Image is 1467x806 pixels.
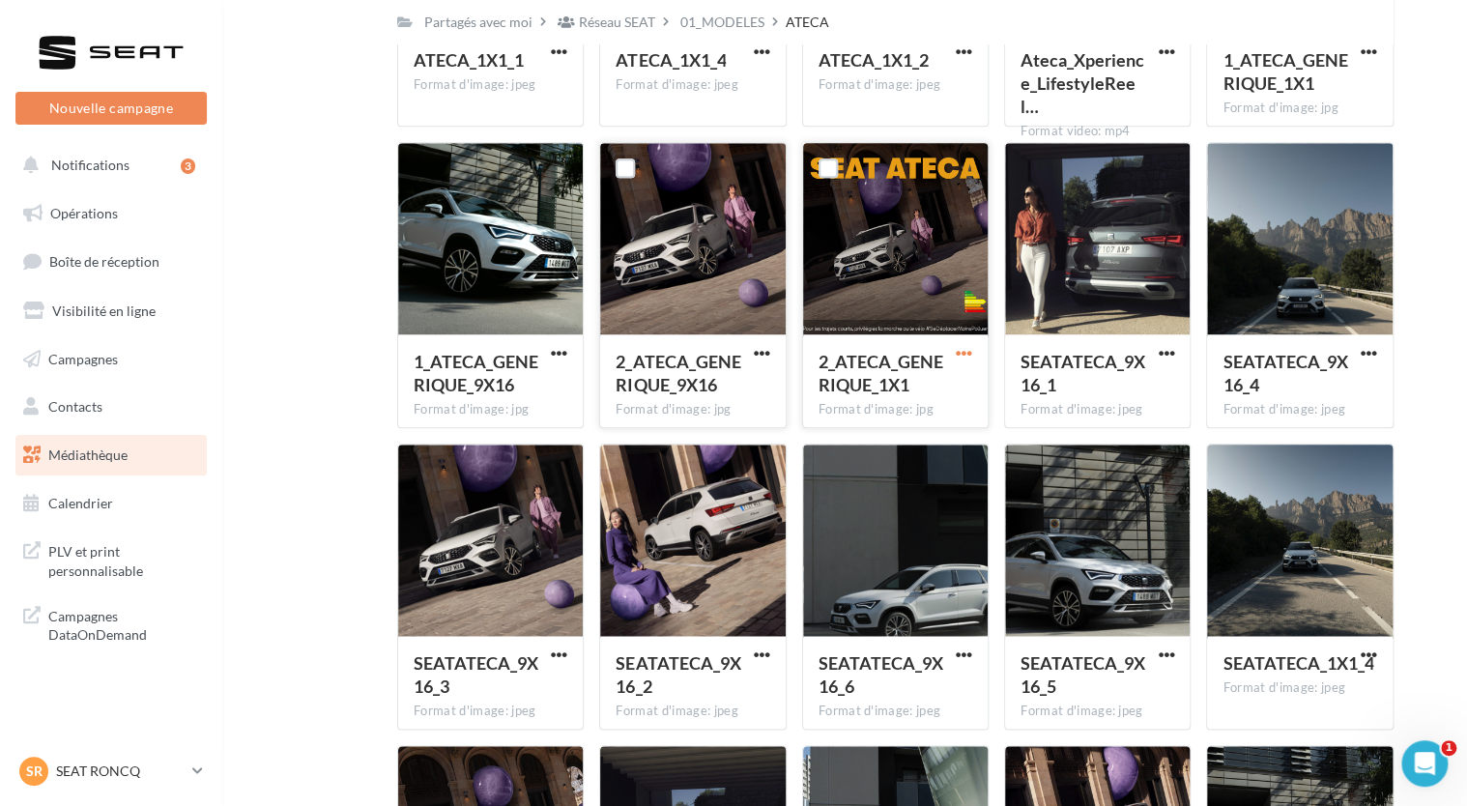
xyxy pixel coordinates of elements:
a: Médiathèque [12,435,211,475]
div: Format d'image: jpg [414,401,567,418]
span: 1_ATECA_GENERIQUE_1X1 [1222,49,1347,94]
div: Partagés avec moi [424,13,532,32]
span: SEATATECA_9X16_4 [1222,351,1347,395]
iframe: Intercom live chat [1401,740,1448,787]
div: Format d'image: jpeg [1021,401,1174,418]
div: 3 [181,158,195,174]
button: Nouvelle campagne [15,92,207,125]
div: ATECA [786,13,829,32]
div: Format d'image: jpeg [1222,401,1376,418]
span: 1 [1441,740,1456,756]
span: SEATATECA_9X16_1 [1021,351,1145,395]
a: Contacts [12,387,211,427]
span: SEATATECA_9X16_3 [414,652,538,697]
span: Contacts [48,398,102,415]
span: ATECA_1X1_4 [616,49,726,71]
a: Boîte de réception [12,241,211,282]
div: Format d'image: jpg [1222,100,1376,117]
div: Format d'image: jpg [616,401,769,418]
div: Format d'image: jpeg [1222,679,1376,697]
span: SEATATECA_1X1_4 [1222,652,1373,674]
span: Médiathèque [48,446,128,463]
a: Campagnes [12,339,211,380]
span: Notifications [51,157,129,173]
span: Campagnes DataOnDemand [48,603,199,645]
a: PLV et print personnalisable [12,531,211,588]
span: Calendrier [48,495,113,511]
span: PLV et print personnalisable [48,538,199,580]
span: SEATATECA_9X16_2 [616,652,740,697]
span: ATECA_1X1_2 [819,49,929,71]
a: SR SEAT RONCQ [15,753,207,790]
p: SEAT RONCQ [56,762,185,781]
span: 2_ATECA_GENERIQUE_1X1 [819,351,943,395]
div: Format d'image: jpeg [819,703,972,720]
a: Opérations [12,193,211,234]
div: Format d'image: jpeg [616,76,769,94]
div: Format video: mp4 [1021,123,1174,140]
span: SR [26,762,43,781]
span: Visibilité en ligne [52,302,156,319]
div: Format d'image: jpg [819,401,972,418]
a: Calendrier [12,483,211,524]
button: Notifications 3 [12,145,203,186]
span: 1_ATECA_GENERIQUE_9X16 [414,351,538,395]
div: Format d'image: jpeg [1021,703,1174,720]
span: 2_ATECA_GENERIQUE_9X16 [616,351,740,395]
div: Format d'image: jpeg [616,703,769,720]
a: Visibilité en ligne [12,291,211,331]
div: 01_MODELES [680,13,764,32]
span: Boîte de réception [49,253,159,270]
div: Format d'image: jpeg [414,703,567,720]
div: Format d'image: jpeg [414,76,567,94]
div: Format d'image: jpeg [819,76,972,94]
span: Campagnes [48,350,118,366]
span: SEATATECA_9X16_5 [1021,652,1145,697]
div: Réseau SEAT [579,13,655,32]
a: Campagnes DataOnDemand [12,595,211,652]
span: SEATATECA_9X16_6 [819,652,943,697]
span: ATECA_1X1_1 [414,49,524,71]
span: Opérations [50,205,118,221]
span: Ateca_Xperience_LifestyleReel_FR [1021,49,1144,117]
